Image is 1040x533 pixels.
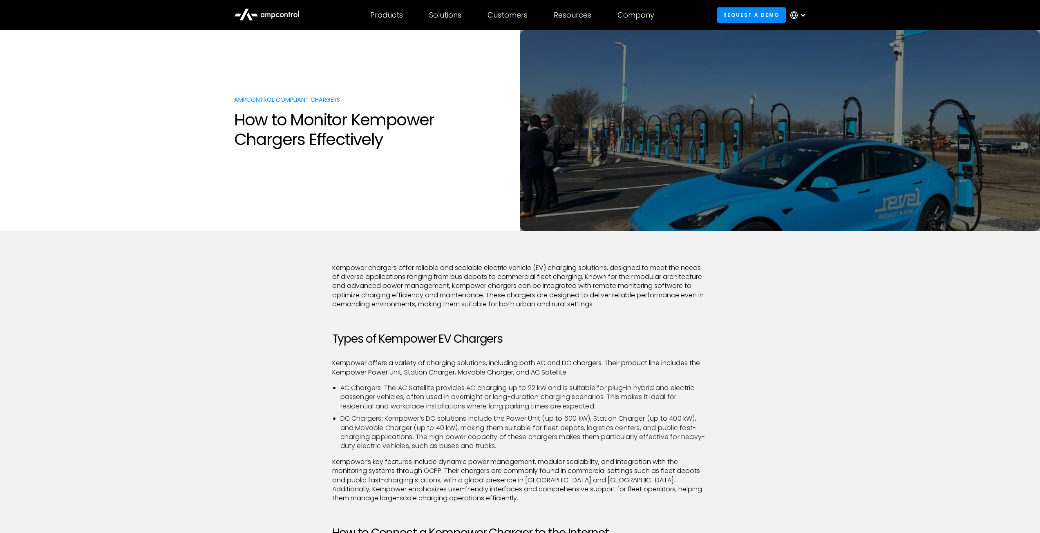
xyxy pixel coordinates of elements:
[340,414,708,451] li: DC Chargers: Kempower’s DC solutions include the Power Unit (up to 600 kW), Station Charger (up t...
[332,332,708,346] h2: Types of Kempower EV Chargers
[234,110,512,149] h1: How to Monitor Kempower Chargers Effectively
[617,11,654,20] div: Company
[332,457,708,503] p: Kempower’s key features include dynamic power management, modular scalability, and integration wi...
[717,7,786,22] a: Request a demo
[554,11,591,20] div: Resources
[488,11,528,20] div: Customers
[370,11,403,20] div: Products
[429,11,461,20] div: Solutions
[340,384,708,411] li: AC Chargers: The AC Satellite provides AC charging up to 22 kW and is suitable for plug-in hybrid...
[332,359,708,377] p: Kempower offers a variety of charging solutions, including both AC and DC chargers. Their product...
[234,96,512,104] p: Ampcontrol compliant chargers
[332,263,708,309] p: Kempower chargers offer reliable and scalable electric vehicle (EV) charging solutions, designed ...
